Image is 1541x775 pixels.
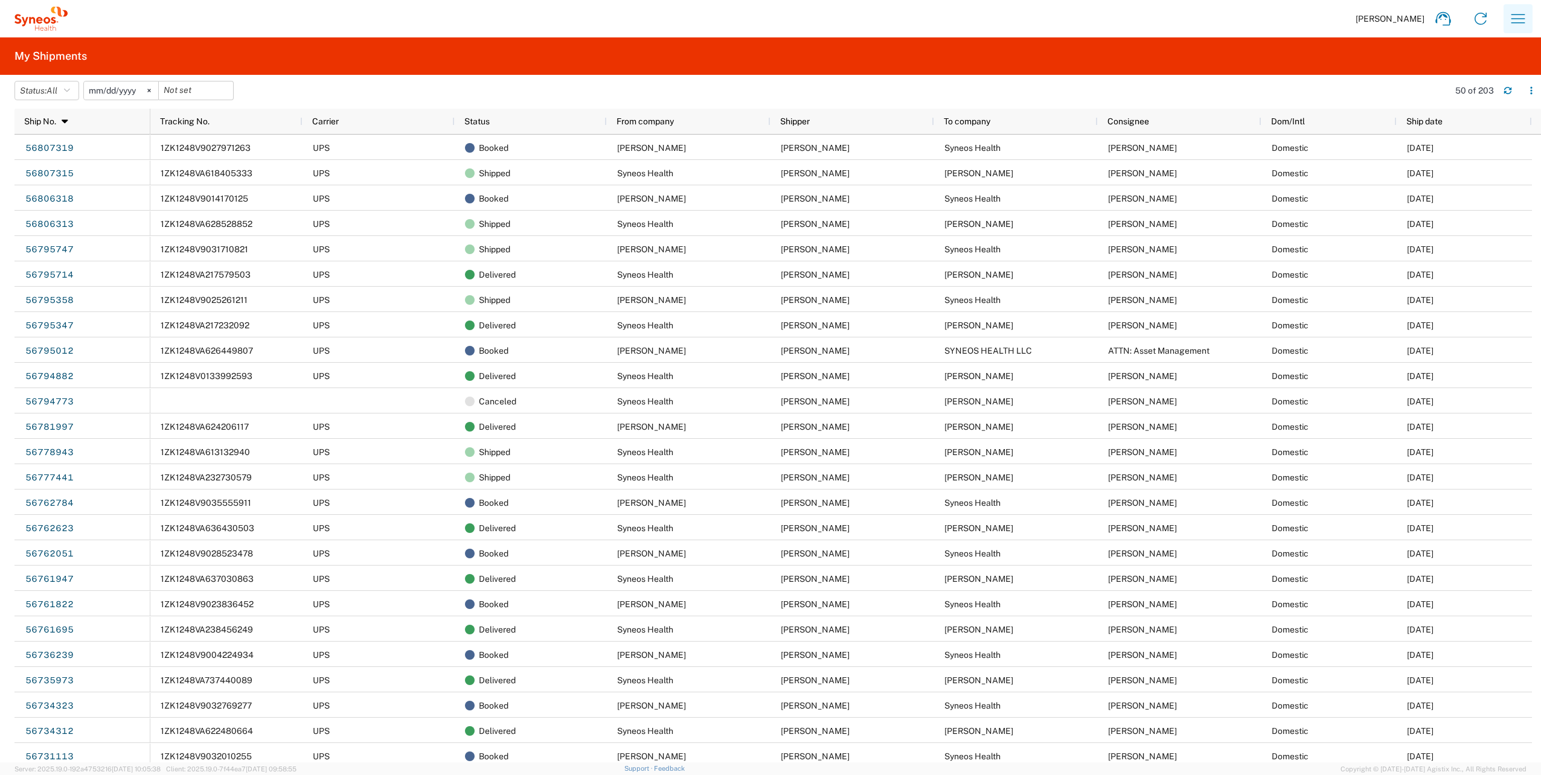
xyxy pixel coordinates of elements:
[1272,675,1309,685] span: Domestic
[161,473,252,482] span: 1ZK1248VA232730579
[161,219,252,229] span: 1ZK1248VA628528852
[479,363,516,389] span: Delivered
[1108,675,1177,685] span: Audrey Herrera
[617,473,673,482] span: Syneos Health
[781,650,850,660] span: Audrey Herrera
[944,549,1001,558] span: Syneos Health
[1407,726,1434,736] span: 09/05/2025
[1407,498,1434,508] span: 09/09/2025
[1407,701,1434,710] span: 09/05/2025
[479,186,508,211] span: Booked
[25,215,74,234] a: 56806313
[1108,599,1177,609] span: Ayman Abboud
[944,346,1032,356] span: SYNEOS HEALTH LLC
[84,81,158,100] input: Not set
[781,447,850,457] span: Ayman Abboud
[313,549,330,558] span: UPS
[25,519,74,538] a: 56762623
[1407,244,1434,254] span: 09/11/2025
[617,295,686,305] span: Stephen Keith
[25,544,74,564] a: 56762051
[479,287,510,313] span: Shipped
[944,574,1013,584] span: Adam Tilly
[617,726,673,736] span: Syneos Health
[1108,447,1177,457] span: Nichole Rozendaal
[617,219,673,229] span: Syneos Health
[944,473,1013,482] span: Mariyah Pressley
[781,599,850,609] span: Tahreem Sarwar
[1341,764,1527,774] span: Copyright © [DATE]-[DATE] Agistix Inc., All Rights Reserved
[161,143,251,153] span: 1ZK1248V9027971263
[1108,194,1177,203] span: Ayman Abboud
[313,498,330,508] span: UPS
[1407,422,1434,432] span: 09/10/2025
[617,168,673,178] span: Syneos Health
[944,701,1001,710] span: Syneos Health
[479,541,508,566] span: Booked
[617,116,674,126] span: From company
[313,295,330,305] span: UPS
[161,270,251,279] span: 1ZK1248VA217579503
[1407,599,1434,609] span: 09/09/2025
[617,321,673,330] span: Syneos Health
[25,367,74,386] a: 56794882
[781,523,850,533] span: Ayman Abboud
[14,49,87,63] h2: My Shipments
[617,244,686,254] span: Joe Tanner
[25,468,74,488] a: 56777441
[1272,498,1309,508] span: Domestic
[1271,116,1305,126] span: Dom/Intl
[479,135,508,161] span: Booked
[479,515,516,541] span: Delivered
[479,490,508,515] span: Booked
[944,523,1013,533] span: Lindsay Long
[944,447,1013,457] span: Nichole Rozendaal
[617,701,686,710] span: Stephen Nelson
[944,270,1013,279] span: Joe Tanner
[944,168,1013,178] span: Sarah Brawner
[464,116,490,126] span: Status
[1108,726,1177,736] span: Stephen Nelson
[46,86,57,95] span: All
[479,262,516,287] span: Delivered
[617,143,686,153] span: Sarah Brawner
[479,744,508,769] span: Booked
[25,139,74,158] a: 56807319
[1272,371,1309,381] span: Domestic
[944,244,1001,254] span: Syneos Health
[161,675,252,685] span: 1ZK1248VA737440089
[479,642,508,668] span: Booked
[313,675,330,685] span: UPS
[25,316,74,336] a: 56795347
[25,747,74,767] a: 56731113
[313,726,330,736] span: UPS
[313,244,330,254] span: UPS
[781,219,850,229] span: Ayman Abboud
[479,414,516,439] span: Delivered
[313,371,330,381] span: UPS
[166,765,296,773] span: Client: 2025.19.0-7f44ea7
[944,295,1001,305] span: Syneos Health
[1272,701,1309,710] span: Domestic
[1108,270,1177,279] span: Joe Tanner
[781,675,850,685] span: Ayman Abboud
[313,219,330,229] span: UPS
[780,116,810,126] span: Shipper
[1455,85,1494,96] div: 50 of 203
[1108,650,1177,660] span: Ayman Abboud
[1272,168,1309,178] span: Domestic
[479,693,508,718] span: Booked
[313,447,330,457] span: UPS
[1108,498,1177,508] span: Ayman Abboud
[944,675,1013,685] span: Audrey Herrera
[161,244,248,254] span: 1ZK1248V9031710821
[479,338,508,363] span: Booked
[944,650,1001,660] span: Syneos Health
[781,346,850,356] span: Nicole Marcellino
[1272,447,1309,457] span: Domestic
[617,371,673,381] span: Syneos Health
[479,211,510,237] span: Shipped
[1108,219,1177,229] span: Brittany Sadler
[313,270,330,279] span: UPS
[617,447,673,457] span: Syneos Health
